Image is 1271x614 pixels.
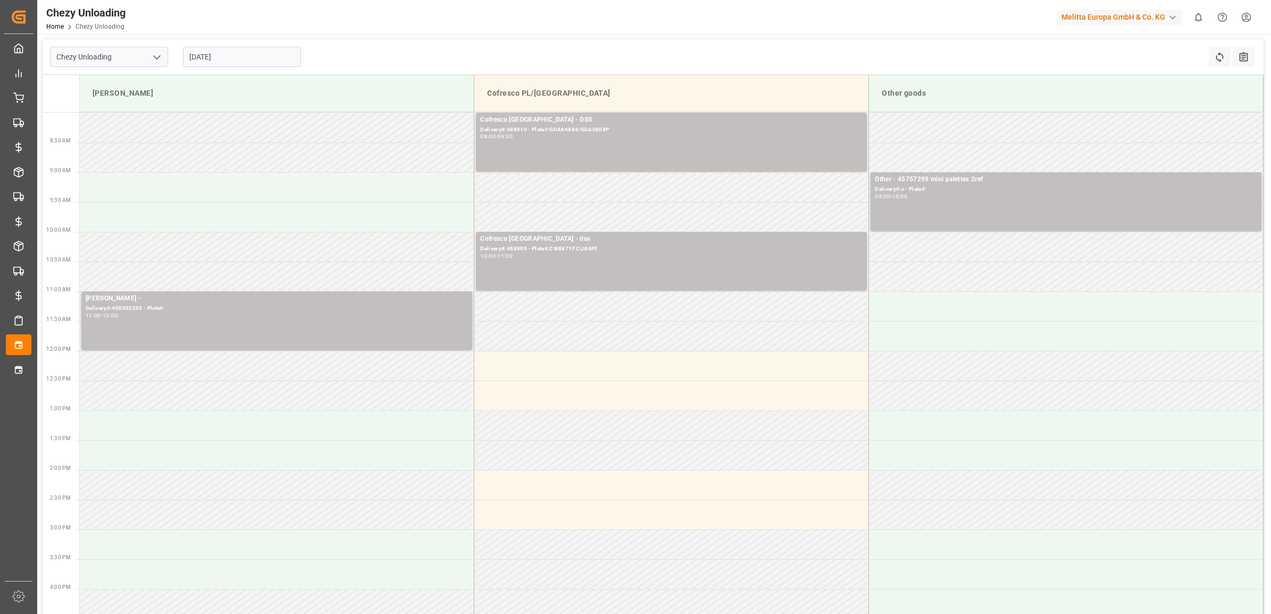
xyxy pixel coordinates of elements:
span: 2:30 PM [50,495,71,501]
span: 10:30 AM [46,257,71,263]
div: 12:00 [103,313,118,318]
span: 3:30 PM [50,554,71,560]
div: 10:00 [480,254,496,258]
div: Cofresco PL/[GEOGRAPHIC_DATA] [483,83,860,103]
span: 12:30 PM [46,376,71,382]
div: Delivery#:488909 - Plate#:CW8871F CLI86F5 [480,245,863,254]
span: 1:30 PM [50,435,71,441]
span: 11:00 AM [46,287,71,292]
div: Other - 45757299 mini palettes 2ref [875,174,1257,185]
div: - [496,134,497,139]
div: Other goods [877,83,1255,103]
div: 09:00 [497,134,513,139]
span: 8:30 AM [50,138,71,144]
div: Delivery#:x - Plate#: [875,185,1257,194]
div: Delivery#:400052203 - Plate#: [86,304,468,313]
div: - [101,313,103,318]
input: Type to search/select [50,47,168,67]
button: Help Center [1210,5,1234,29]
div: 08:00 [480,134,496,139]
div: [PERSON_NAME] [88,83,465,103]
button: Melitta Europa GmbH & Co. KG [1057,7,1186,27]
input: DD.MM.YYYY [183,47,301,67]
button: show 0 new notifications [1186,5,1210,29]
button: open menu [148,49,164,65]
div: 11:00 [86,313,101,318]
span: 9:00 AM [50,167,71,173]
span: 9:30 AM [50,197,71,203]
span: 10:00 AM [46,227,71,233]
div: Chezy Unloading [46,5,126,21]
a: Home [46,23,64,30]
div: - [890,194,892,199]
span: 12:00 PM [46,346,71,352]
div: - [496,254,497,258]
div: 10:00 [892,194,907,199]
div: Delivery#:488910 - Plate#:GDA66884/GDA0808P [480,125,863,134]
span: 11:30 AM [46,316,71,322]
div: Cofresco [GEOGRAPHIC_DATA] - DSS [480,115,863,125]
span: 2:00 PM [50,465,71,471]
span: 3:00 PM [50,525,71,531]
div: Melitta Europa GmbH & Co. KG [1057,10,1182,25]
div: 11:00 [497,254,513,258]
div: Cofresco [GEOGRAPHIC_DATA] - dss [480,234,863,245]
span: 1:00 PM [50,406,71,411]
div: [PERSON_NAME] - [86,293,468,304]
div: 09:00 [875,194,890,199]
span: 4:00 PM [50,584,71,590]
